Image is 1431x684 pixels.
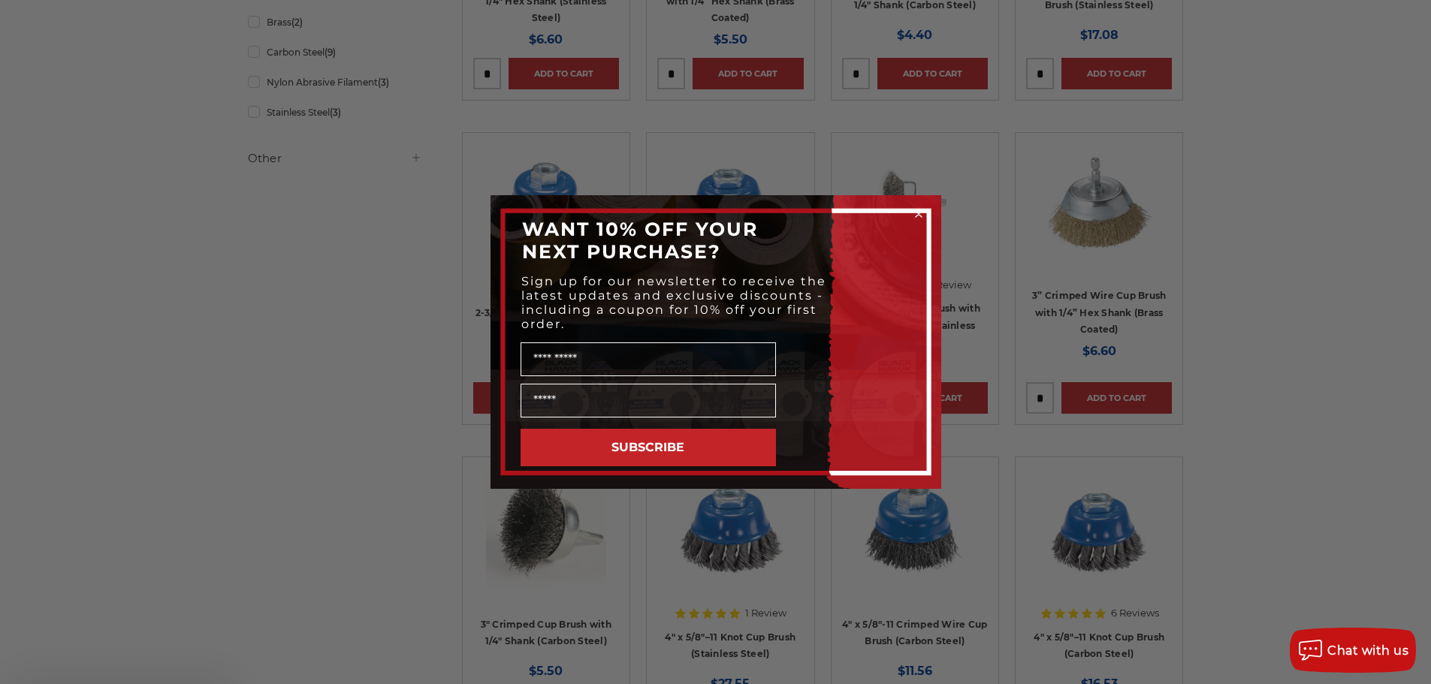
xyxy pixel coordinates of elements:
[1290,628,1416,673] button: Chat with us
[522,218,758,263] span: WANT 10% OFF YOUR NEXT PURCHASE?
[1327,643,1408,658] span: Chat with us
[521,384,776,417] input: Email
[521,274,826,331] span: Sign up for our newsletter to receive the latest updates and exclusive discounts - including a co...
[911,206,926,221] button: Close dialog
[521,429,776,466] button: SUBSCRIBE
